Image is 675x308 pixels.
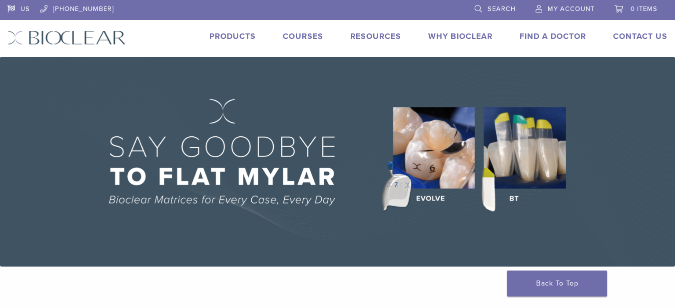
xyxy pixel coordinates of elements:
a: Products [209,31,256,41]
img: Bioclear [7,30,126,45]
span: Search [488,5,516,13]
a: Back To Top [507,271,607,297]
a: Resources [350,31,401,41]
a: Courses [283,31,323,41]
a: Find A Doctor [520,31,586,41]
a: Why Bioclear [428,31,493,41]
span: 0 items [631,5,658,13]
a: Contact Us [613,31,668,41]
span: My Account [548,5,595,13]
